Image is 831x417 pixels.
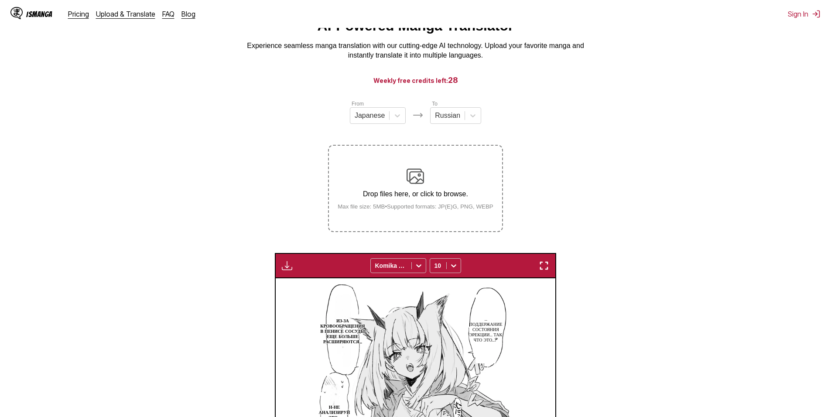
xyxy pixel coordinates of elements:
[241,41,590,61] p: Experience seamless manga translation with our cutting-edge AI technology. Upload your favorite m...
[26,10,52,18] div: IsManga
[10,7,68,21] a: IsManga LogoIsManga
[96,10,155,18] a: Upload & Translate
[282,260,292,271] img: Download translated images
[318,316,366,345] p: из-за кровообращения в пенисе сосуды еще больше расширяются…
[331,203,500,210] small: Max file size: 5MB • Supported formats: JP(E)G, PNG, WEBP
[413,110,423,120] img: Languages icon
[432,101,438,107] label: To
[468,314,504,344] p: …поддержание состояния эрекции… так что это…?
[68,10,89,18] a: Pricing
[181,10,195,18] a: Blog
[788,10,821,18] button: Sign In
[812,10,821,18] img: Sign out
[331,190,500,198] p: Drop files here, or click to browse.
[10,7,23,19] img: IsManga Logo
[352,101,364,107] label: From
[162,10,174,18] a: FAQ
[448,75,458,85] span: 28
[21,75,810,85] h3: Weekly free credits left:
[539,260,549,271] img: Enter fullscreen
